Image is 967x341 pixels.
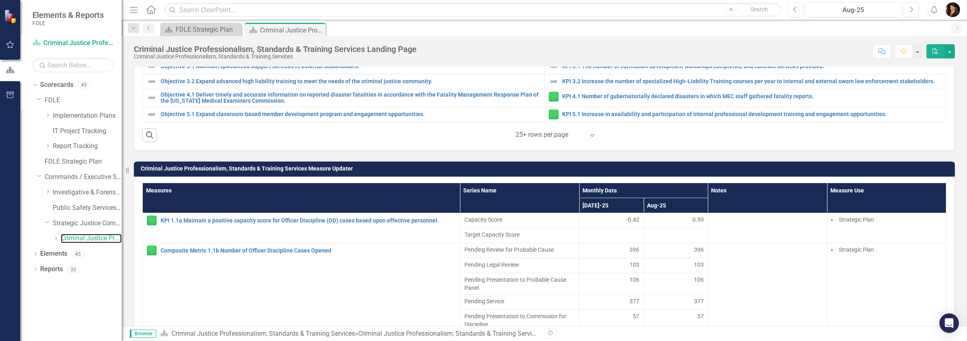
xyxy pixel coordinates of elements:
a: KPI 3.1 The number of curriculum development workshops completed, and contract services provided. [563,63,942,69]
span: Pending Review for Probable Cause [464,246,575,254]
div: Criminal Justice Professionalism, Standards & Training Services Landing Page [358,330,583,337]
img: Proceeding as Planned [549,92,559,101]
span: Capacity Score [464,216,575,224]
img: Adrienne Trykowski [946,2,960,17]
h3: Criminal Justice Professionalism, Standards & Training Services Measure Updater [141,166,951,172]
a: Public Safety Services Command [53,203,122,213]
span: Elements & Reports [32,10,104,20]
a: IT Project Tracking [53,127,122,136]
img: ClearPoint Strategy [4,9,18,24]
a: Commands / Executive Support Branch [45,173,122,182]
span: Search [750,6,768,13]
span: 377 [630,297,639,305]
span: Target Capacity Score [464,231,575,239]
div: Criminal Justice Professionalism, Standards & Training Services Landing Page [134,45,417,54]
span: 103 [630,261,639,269]
a: FDLE Strategic Plan [162,24,239,35]
span: Pending Service [464,297,575,305]
a: Implementation Plans [53,111,122,121]
a: Objective 5.1 Expand classroom-based member development program and engagement opportunities. [161,111,540,117]
div: Criminal Justice Professionalism, Standards & Training Services Landing Page [260,25,324,35]
span: 0.59 [692,216,704,224]
div: 45 [71,250,84,257]
div: 43 [77,82,90,88]
a: KPI 4.1 Number of gubernatorially declared disasters in which MEC staff gathered fatality reports. [563,93,942,99]
a: KPI 5.1 Increase in availability and participation of internal professional development training ... [563,111,942,117]
span: 57 [697,312,704,320]
div: Criminal Justice Professionalism, Standards & Training Services [134,54,417,60]
a: Criminal Justice Professionalism, Standards & Training Services [61,234,122,243]
span: 396 [694,246,704,254]
img: Not Defined [147,62,157,71]
span: 396 [630,246,639,254]
img: Proceeding as Planned [549,110,559,119]
div: FDLE Strategic Plan [176,24,239,35]
span: 106 [694,276,704,284]
a: Objective 4.1 Deliver timely and accurate information on reported disaster fatalities in accordan... [161,92,540,104]
a: KPI 3.2 Increase the number of specialized High-Liability Training courses per year to internal a... [563,78,942,84]
a: Scorecards [40,80,73,90]
div: » [160,329,538,339]
a: Elements [40,249,67,259]
small: FDLE [32,20,104,26]
a: Investigative & Forensic Services Command [53,188,122,197]
span: Pending Presentation to Commission for Discipline [464,312,575,328]
img: Not Defined [147,93,157,103]
span: Strategic Plan [839,246,874,253]
a: Strategic Justice Command [53,219,122,228]
a: Reports [40,265,63,274]
div: 20 [67,266,80,273]
input: Search Below... [32,58,114,72]
span: Strategic Plan [839,216,874,223]
a: Criminal Justice Professionalism, Standards & Training Services [172,330,355,337]
img: Not Defined [147,77,157,86]
button: Search [739,4,780,15]
a: FDLE Strategic Plan [45,157,122,166]
img: Proceeding as Planned [147,216,157,225]
div: Open Intercom Messenger [939,313,959,333]
img: Not Defined [549,62,559,71]
span: -0.42 [626,216,639,224]
span: 103 [694,261,704,269]
input: Search ClearPoint... [164,3,782,17]
span: Pending Legal Review [464,261,575,269]
img: Not Defined [549,77,559,86]
span: 106 [630,276,639,284]
a: Objective 3.1 Maintain specialized support services to external stakeholders. [161,63,540,69]
a: Composite Metric 1.1b Number of Officer Discipline Cases Opened [161,248,456,254]
span: Browser [130,330,156,338]
img: Not Defined [147,110,157,119]
div: Aug-25 [808,5,899,15]
a: Criminal Justice Professionalism, Standards & Training Services [32,39,114,48]
a: FDLE [45,96,122,105]
a: Objective 3.2 Expand advanced high liability training to meet the needs of the criminal justice c... [161,78,540,84]
button: Aug-25 [805,2,902,17]
span: Pending Presentation to Probable Cause Panel [464,276,575,292]
img: Proceeding as Planned [147,246,157,255]
a: KPI 1.1a Maintain a positive capacity score for Officer Discipline (OD) cases based upon effectiv... [161,218,456,224]
a: Report Tracking [53,142,122,151]
span: 377 [694,297,704,305]
span: 57 [633,312,639,320]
